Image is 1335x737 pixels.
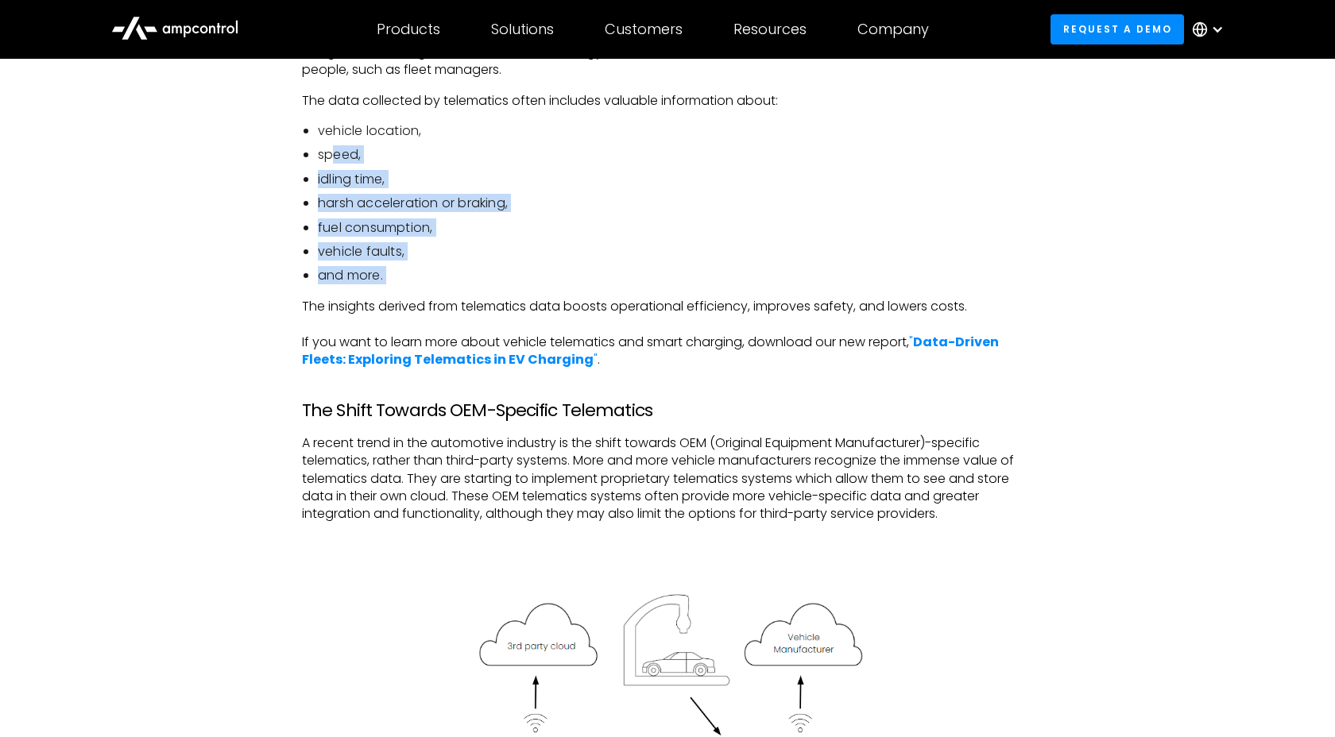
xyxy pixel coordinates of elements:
p: The data collected by telematics often includes valuable information about: [302,92,1033,110]
p: A recent trend in the automotive industry is the shift towards OEM (Original Equipment Manufactur... [302,434,1033,523]
div: Company [857,21,929,38]
div: Solutions [491,21,554,38]
div: Products [377,21,440,38]
li: vehicle faults, [318,243,1033,260]
div: Customers [605,21,683,38]
a: Request a demo [1051,14,1184,44]
a: "Data-Driven Fleets: Exploring Telematics in EV Charging" [302,333,999,368]
li: fuel consumption, [318,219,1033,237]
li: speed, [318,146,1033,164]
li: and more. [318,267,1033,284]
strong: Data-Driven Fleets: Exploring Telematics in EV Charging [302,333,999,368]
h3: The Shift Towards OEM-Specific Telematics [302,400,1033,421]
li: idling time, [318,171,1033,188]
li: harsh acceleration or braking, [318,195,1033,212]
li: vehicle location, [318,122,1033,140]
div: Resources [733,21,807,38]
p: The insights derived from telematics data boosts operational efficiency, improves safety, and low... [302,298,1033,369]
